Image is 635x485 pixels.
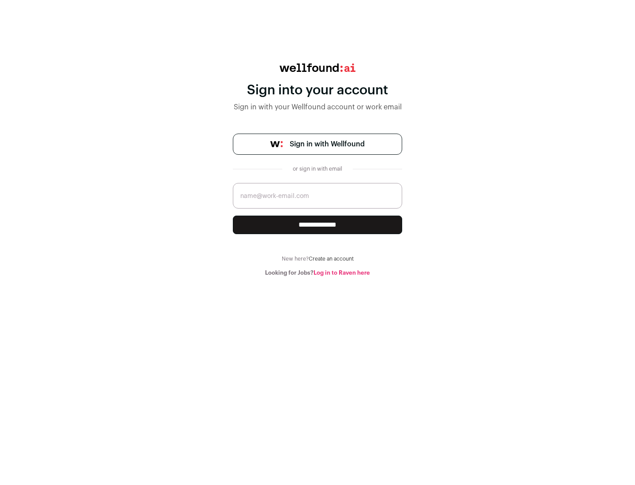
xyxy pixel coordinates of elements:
[314,270,370,276] a: Log in to Raven here
[233,82,402,98] div: Sign into your account
[233,269,402,276] div: Looking for Jobs?
[233,183,402,209] input: name@work-email.com
[270,141,283,147] img: wellfound-symbol-flush-black-fb3c872781a75f747ccb3a119075da62bfe97bd399995f84a933054e44a575c4.png
[289,165,346,172] div: or sign in with email
[280,63,355,72] img: wellfound:ai
[290,139,365,149] span: Sign in with Wellfound
[233,134,402,155] a: Sign in with Wellfound
[309,256,354,261] a: Create an account
[233,255,402,262] div: New here?
[233,102,402,112] div: Sign in with your Wellfound account or work email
